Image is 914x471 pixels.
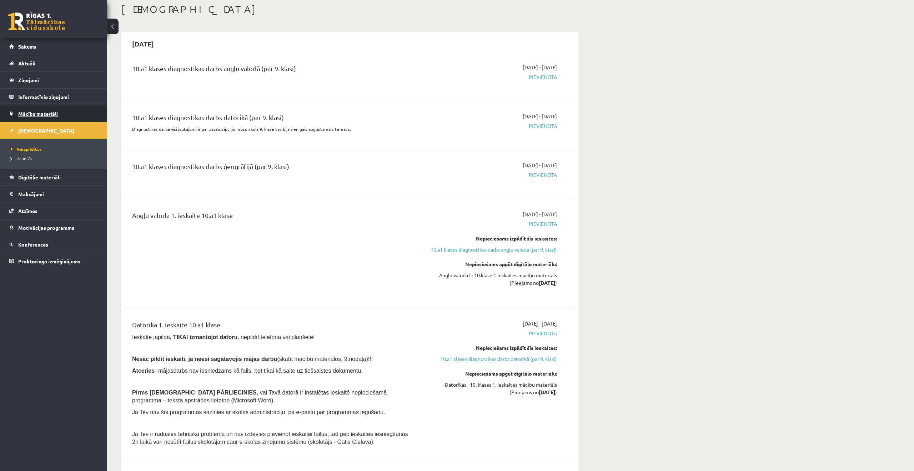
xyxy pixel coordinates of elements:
[523,162,557,169] span: [DATE] - [DATE]
[11,146,100,152] a: Neizpildītās
[11,155,32,161] span: Izlabotās
[132,162,412,175] div: 10.a1 klases diagnostikas darbs ģeogrāfijā (par 9. klasi)
[18,127,74,134] span: [DEMOGRAPHIC_DATA]
[18,60,35,66] span: Aktuāli
[18,110,58,117] span: Mācību materiāli
[132,390,257,396] span: Pirms [DEMOGRAPHIC_DATA] PĀRLIECINIES
[9,169,98,185] a: Digitālie materiāli
[422,329,557,337] span: Pievienota
[121,3,578,15] h1: [DEMOGRAPHIC_DATA]
[125,35,161,52] h2: [DATE]
[9,186,98,202] a: Maksājumi
[132,320,412,333] div: Datorika 1. ieskaite 10.a1 klase
[422,381,557,396] div: Datorikas - 10. klases 1. ieskaites mācību materiāls (Pieejams no )
[422,261,557,268] div: Nepieciešams apgūt digitālo materiālu:
[132,64,412,77] div: 10.a1 klases diagnostikas darbs angļu valodā (par 9. klasi)
[9,89,98,105] a: Informatīvie ziņojumi
[523,210,557,218] span: [DATE] - [DATE]
[539,389,555,395] strong: [DATE]
[11,155,100,162] a: Izlabotās
[422,220,557,228] span: Pievienota
[277,356,373,362] span: (skatīt mācību materiālos, 9.nodaļa)!!!
[422,73,557,81] span: Pievienota
[9,72,98,88] a: Ziņojumi
[9,236,98,253] a: Konferences
[523,64,557,71] span: [DATE] - [DATE]
[11,146,42,152] span: Neizpildītās
[539,279,555,286] strong: [DATE]
[18,208,37,214] span: Atzīmes
[132,126,412,132] p: Diagnostikas darbā visi jautājumi ir par JavaScript, jo mūsu skolā 9. klasē tas bija vienīgais ap...
[8,13,65,30] a: Rīgas 1. Tālmācības vidusskola
[9,203,98,219] a: Atzīmes
[9,253,98,269] a: Proktoringa izmēģinājums
[132,113,412,126] div: 10.a1 klases diagnostikas darbs datorikā (par 9. klasi)
[422,355,557,363] a: 10.a1 klases diagnostikas darbs datorikā (par 9. klasi)
[132,390,387,403] span: , vai Tavā datorā ir instalētas ieskaitē nepieciešamā programma – teksta apstrādes lietotne (Micr...
[132,409,385,415] span: Ja Tev nav šīs programmas sazinies ar skolas administrāciju pa e-pastu par programmas iegūšanu.
[18,43,36,50] span: Sākums
[132,431,408,445] span: Ja Tev ir radusies tehniska problēma un nav izdevies pievienot ieskaitei failus, tad pēc ieskaite...
[422,272,557,287] div: Angļu valoda I - 10.klase 1.ieskaites mācību materiāls (Pieejams no )
[18,224,75,231] span: Motivācijas programma
[523,113,557,120] span: [DATE] - [DATE]
[132,368,155,374] b: Atceries
[18,72,98,88] legend: Ziņojumi
[18,258,80,264] span: Proktoringa izmēģinājums
[9,219,98,236] a: Motivācijas programma
[422,370,557,377] div: Nepieciešams apgūt digitālo materiālu:
[9,38,98,55] a: Sākums
[422,235,557,242] div: Nepieciešams izpildīt šīs ieskaites:
[422,122,557,130] span: Pievienota
[9,122,98,139] a: [DEMOGRAPHIC_DATA]
[18,174,61,180] span: Digitālie materiāli
[523,320,557,327] span: [DATE] - [DATE]
[132,210,412,224] div: Angļu valoda 1. ieskaite 10.a1 klase
[18,186,98,202] legend: Maksājumi
[422,344,557,352] div: Nepieciešams izpildīt šīs ieskaites:
[18,241,48,248] span: Konferences
[132,334,315,340] span: Ieskaite jāpilda , nepildīt telefonā vai planšetē!
[132,356,277,362] span: Nesāc pildīt ieskaiti, ja neesi sagatavojis mājas darbu
[422,246,557,253] a: 10.a1 klases diagnostikas darbs angļu valodā (par 9. klasi)
[422,171,557,179] span: Pievienota
[170,334,237,340] b: , TIKAI izmantojot datoru
[132,368,363,374] span: - mājasdarbs nav iesniedzams kā fails, bet tikai kā saite uz tiešsaistes dokumentu.
[9,55,98,71] a: Aktuāli
[18,89,98,105] legend: Informatīvie ziņojumi
[9,105,98,122] a: Mācību materiāli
